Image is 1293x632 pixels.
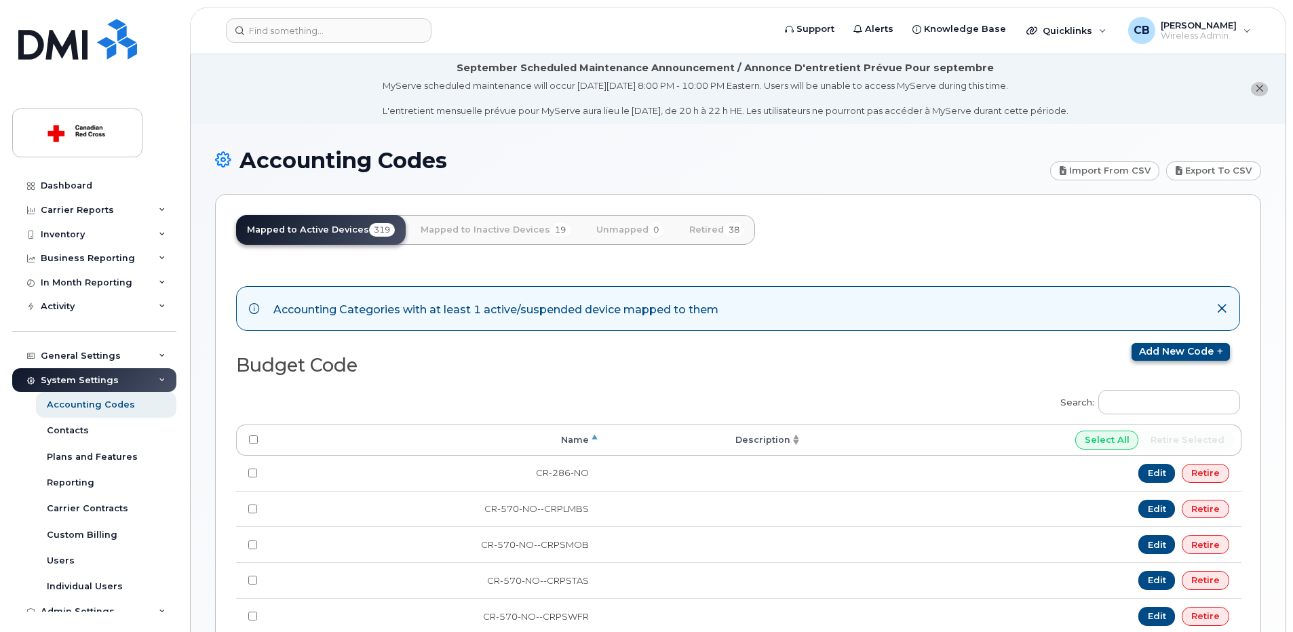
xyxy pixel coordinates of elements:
[273,299,718,318] div: Accounting Categories with at least 1 active/suspended device mapped to them
[1075,431,1139,450] input: Select All
[1132,343,1230,361] a: Add new code
[1051,381,1240,419] label: Search:
[1138,464,1176,483] a: Edit
[457,61,994,75] div: September Scheduled Maintenance Announcement / Annonce D'entretient Prévue Pour septembre
[1182,571,1229,590] a: Retire
[1050,161,1160,180] a: Import from CSV
[1182,500,1229,519] a: Retire
[1098,390,1240,414] input: Search:
[236,355,727,376] h2: Budget Code
[383,79,1068,117] div: MyServe scheduled maintenance will occur [DATE][DATE] 8:00 PM - 10:00 PM Eastern. Users will be u...
[1182,535,1229,554] a: Retire
[1182,464,1229,483] a: Retire
[601,424,803,456] th: Description: activate to sort column ascending
[270,526,601,562] td: CR-570-NO--CRPSMOB
[215,149,1043,172] h1: Accounting Codes
[1166,161,1261,180] a: Export to CSV
[270,491,601,527] td: CR-570-NO--CRPLMBS
[270,456,601,491] td: CR-286-NO
[1138,500,1176,519] a: Edit
[649,223,663,237] span: 0
[1182,607,1229,626] a: Retire
[1138,607,1176,626] a: Edit
[1138,571,1176,590] a: Edit
[270,424,601,456] th: Name: activate to sort column descending
[585,215,674,245] a: Unmapped
[1251,82,1268,96] button: close notification
[410,215,581,245] a: Mapped to Inactive Devices
[1138,535,1176,554] a: Edit
[724,223,744,237] span: 38
[369,223,395,237] span: 319
[236,215,406,245] a: Mapped to Active Devices
[270,562,601,598] td: CR-570-NO--CRPSTAS
[678,215,755,245] a: Retired
[550,223,571,237] span: 19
